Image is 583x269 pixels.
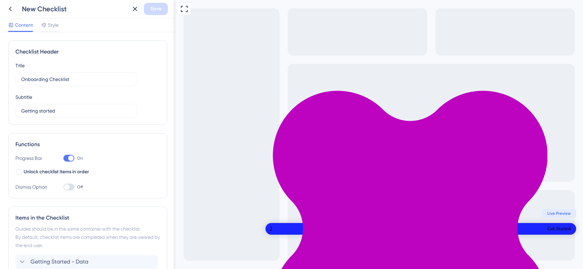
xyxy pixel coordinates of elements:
div: Functions [15,140,160,149]
div: Dismiss Option [15,183,50,191]
div: Subtitle [15,93,32,101]
button: Save [144,3,168,15]
span: Content [15,21,33,29]
div: Checklist Header [15,48,160,56]
input: Header 2 [21,107,132,115]
div: Get Started [372,225,395,232]
span: Style [48,21,59,29]
span: Unlock checklist items in order [24,168,89,176]
div: New Checklist [22,4,126,14]
span: On [77,155,83,161]
div: Guides should be in the same container with the checklist. By default, checklist items are comple... [15,225,160,249]
div: Title [15,61,25,70]
span: Save [150,5,161,13]
span: Getting Started - Data [30,258,88,266]
input: Header 1 [21,75,132,83]
div: Progress Bar [15,154,50,162]
span: Live Preview [372,211,395,216]
div: Items in the Checklist [15,214,160,222]
div: 2 [94,226,97,232]
span: Off [77,184,83,190]
div: Open Get Started checklist, remaining modules: 2 [90,223,401,235]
